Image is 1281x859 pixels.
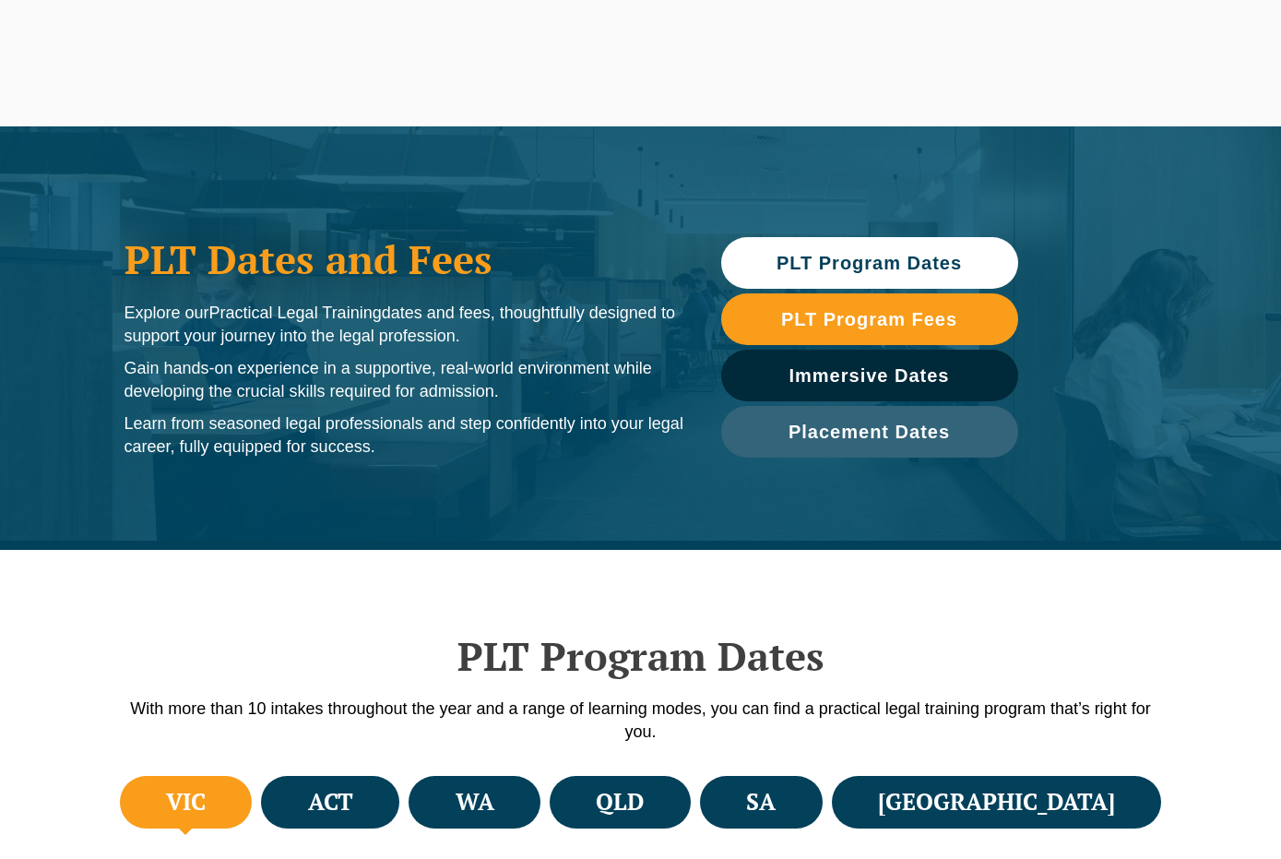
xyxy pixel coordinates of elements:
[721,293,1018,345] a: PLT Program Fees
[721,406,1018,458] a: Placement Dates
[166,787,206,817] h4: VIC
[115,698,1167,744] p: With more than 10 intakes throughout the year and a range of learning modes, you can find a pract...
[878,787,1115,817] h4: [GEOGRAPHIC_DATA]
[456,787,494,817] h4: WA
[721,350,1018,401] a: Immersive Dates
[789,423,950,441] span: Placement Dates
[789,366,950,385] span: Immersive Dates
[777,254,962,272] span: PLT Program Dates
[781,310,957,328] span: PLT Program Fees
[596,787,644,817] h4: QLD
[308,787,353,817] h4: ACT
[209,304,382,322] span: Practical Legal Training
[125,236,684,282] h1: PLT Dates and Fees
[125,357,684,403] p: Gain hands-on experience in a supportive, real-world environment while developing the crucial ski...
[125,412,684,459] p: Learn from seasoned legal professionals and step confidently into your legal career, fully equipp...
[115,633,1167,679] h2: PLT Program Dates
[125,302,684,348] p: Explore our dates and fees, thoughtfully designed to support your journey into the legal profession.
[746,787,776,817] h4: SA
[721,237,1018,289] a: PLT Program Dates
